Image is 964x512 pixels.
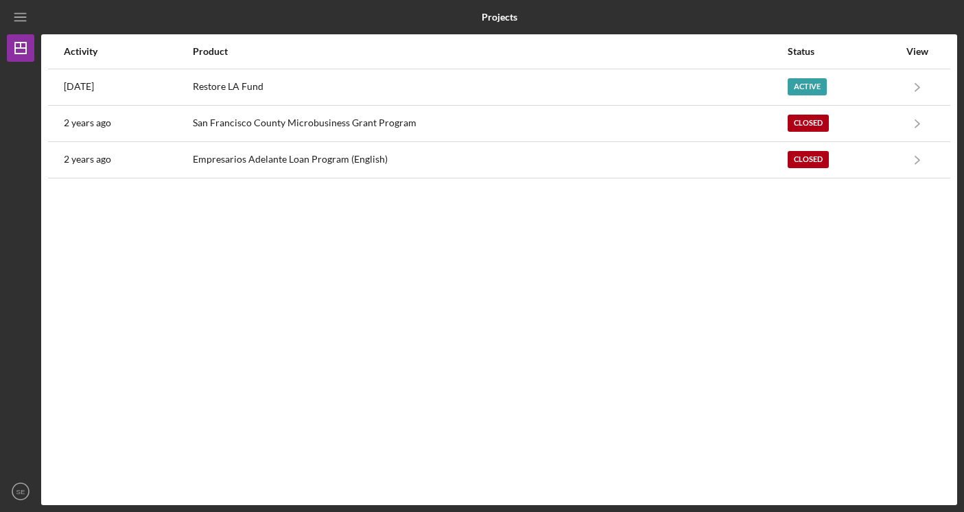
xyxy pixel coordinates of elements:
text: SE [16,488,25,496]
div: Restore LA Fund [193,70,786,104]
div: View [900,46,934,57]
button: SE [7,478,34,505]
div: Closed [788,115,829,132]
time: 2023-05-24 09:02 [64,154,111,165]
div: Closed [788,151,829,168]
b: Projects [482,12,517,23]
time: 2025-09-03 12:45 [64,81,94,92]
div: Activity [64,46,191,57]
div: Product [193,46,786,57]
div: Empresarios Adelante Loan Program (English) [193,143,786,177]
div: San Francisco County Microbusiness Grant Program [193,106,786,141]
div: Active [788,78,827,95]
div: Status [788,46,899,57]
time: 2023-06-07 06:55 [64,117,111,128]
